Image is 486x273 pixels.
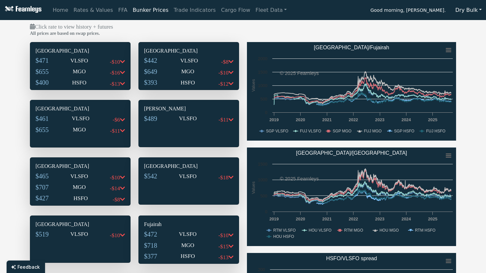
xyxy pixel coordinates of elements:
[144,68,157,75] span: $649
[144,79,157,86] span: $393
[73,183,86,192] p: MGO
[72,79,86,87] p: HSFO
[258,267,265,272] text: 200
[180,57,198,65] p: VLSFO
[144,172,157,180] span: $542
[314,45,389,51] text: [GEOGRAPHIC_DATA]/Fujairah
[219,117,229,123] span: -$11
[30,31,100,36] b: All prices are based on swap prices.
[326,256,377,261] text: HSFO/VLSFO spread
[379,228,399,233] text: HOU MGO
[280,176,319,181] text: © 2025 Fearnleys
[218,70,229,76] span: -$10
[144,231,157,238] span: $472
[144,115,157,122] span: $489
[70,57,88,65] p: VLSFO
[110,128,120,134] span: -$11
[296,150,407,156] text: [GEOGRAPHIC_DATA]/[GEOGRAPHIC_DATA]
[181,241,194,250] p: MGO
[138,216,239,264] div: Fujairah$472VLSFO-$10$718MGO-$15$377HSFO-$13
[253,4,289,17] a: Fleet Data
[30,42,131,90] div: [GEOGRAPHIC_DATA]$471VLSFO-$10$655MGO-$16$400HSFO-$13
[73,67,86,76] p: MGO
[401,216,411,221] text: 2024
[110,70,120,76] span: -$16
[179,230,197,239] p: VLSFO
[36,126,49,133] span: $655
[218,254,229,261] span: -$13
[110,232,120,239] span: -$10
[36,105,125,112] h6: [GEOGRAPHIC_DATA]
[179,172,197,181] p: VLSFO
[36,68,49,75] span: $655
[144,242,157,249] span: $718
[218,81,229,87] span: -$12
[375,117,384,122] text: 2023
[258,177,267,182] text: 1000
[370,5,446,16] span: Good morning, [PERSON_NAME].
[415,228,435,233] text: RTM HSFO
[112,117,120,123] span: -$6
[349,117,358,122] text: 2022
[221,59,229,65] span: -$8
[36,48,125,54] h6: [GEOGRAPHIC_DATA]
[138,100,239,147] div: [PERSON_NAME]$489VLSFO-$11
[451,4,486,16] button: Dry Bulk
[144,105,233,112] h6: [PERSON_NAME]
[322,117,331,122] text: 2021
[258,56,267,61] text: 2000
[296,117,305,122] text: 2020
[110,185,120,192] span: -$14
[130,4,171,17] a: Bunker Prices
[428,117,437,122] text: 2025
[110,81,120,87] span: -$13
[258,162,267,167] text: 1500
[36,79,49,86] span: $400
[73,125,86,134] p: MGO
[260,193,267,198] text: 500
[273,234,294,239] text: HOU HSFO
[260,97,267,102] text: 500
[266,129,288,133] text: SGP VLSFO
[375,216,384,221] text: 2023
[138,157,239,205] div: [GEOGRAPHIC_DATA]$542VLSFO-$18
[322,216,331,221] text: 2021
[344,228,363,233] text: RTM MGO
[30,100,131,148] div: [GEOGRAPHIC_DATA]$461VLSFO-$6$655MGO-$11
[30,216,131,263] div: [GEOGRAPHIC_DATA]$519VLSFO-$10
[309,228,331,233] text: HOU VLSFO
[144,57,157,64] span: $442
[36,163,125,169] h6: [GEOGRAPHIC_DATA]
[269,117,279,122] text: 2019
[181,252,195,261] p: HSFO
[181,67,194,76] p: MGO
[36,115,49,122] span: $461
[333,129,352,133] text: SGP MGO
[138,42,239,90] div: [GEOGRAPHIC_DATA]$442VLSFO-$8$649MGO-$10$393HSFO-$12
[181,79,195,87] p: HSFO
[401,117,411,122] text: 2024
[426,129,446,133] text: FUJ HSFO
[36,231,49,238] span: $519
[247,42,456,141] svg: Singapore/Fujairah
[280,70,319,76] text: © 2025 Fearnleys
[36,194,49,202] span: $427
[218,243,229,250] span: -$15
[144,253,157,260] span: $377
[144,163,233,169] h6: [GEOGRAPHIC_DATA]
[171,4,218,17] a: Trade Indicators
[218,4,253,17] a: Cargo Flow
[36,172,49,180] span: $465
[70,230,88,239] p: VLSFO
[3,6,41,14] img: Fearnleys Logo
[428,216,437,221] text: 2025
[110,59,120,65] span: -$10
[273,228,296,233] text: RTM VLSFO
[296,216,305,221] text: 2020
[116,4,130,17] a: FFA
[72,114,89,123] p: VLSFO
[36,57,49,64] span: $471
[71,4,116,17] a: Rates & Values
[36,184,49,191] span: $707
[265,209,267,214] text: 0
